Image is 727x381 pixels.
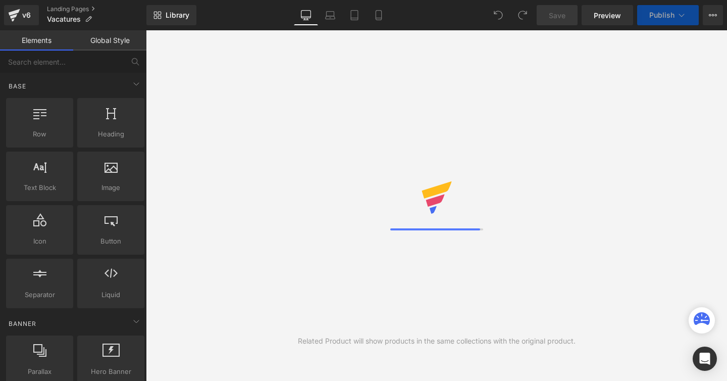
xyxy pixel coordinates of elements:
[294,5,318,25] a: Desktop
[80,236,141,247] span: Button
[9,236,70,247] span: Icon
[73,30,146,51] a: Global Style
[4,5,39,25] a: v6
[693,347,717,371] div: Open Intercom Messenger
[80,129,141,139] span: Heading
[298,336,576,347] div: Related Product will show products in the same collections with the original product.
[146,5,196,25] a: New Library
[649,11,674,19] span: Publish
[47,15,81,23] span: Vacatures
[9,290,70,300] span: Separator
[637,5,699,25] button: Publish
[80,182,141,193] span: Image
[9,129,70,139] span: Row
[9,182,70,193] span: Text Block
[367,5,391,25] a: Mobile
[318,5,342,25] a: Laptop
[594,10,621,21] span: Preview
[549,10,565,21] span: Save
[20,9,33,22] div: v6
[582,5,633,25] a: Preview
[8,319,37,328] span: Banner
[8,81,27,91] span: Base
[80,290,141,300] span: Liquid
[512,5,533,25] button: Redo
[342,5,367,25] a: Tablet
[703,5,723,25] button: More
[80,366,141,377] span: Hero Banner
[9,366,70,377] span: Parallax
[488,5,508,25] button: Undo
[47,5,146,13] a: Landing Pages
[166,11,189,20] span: Library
